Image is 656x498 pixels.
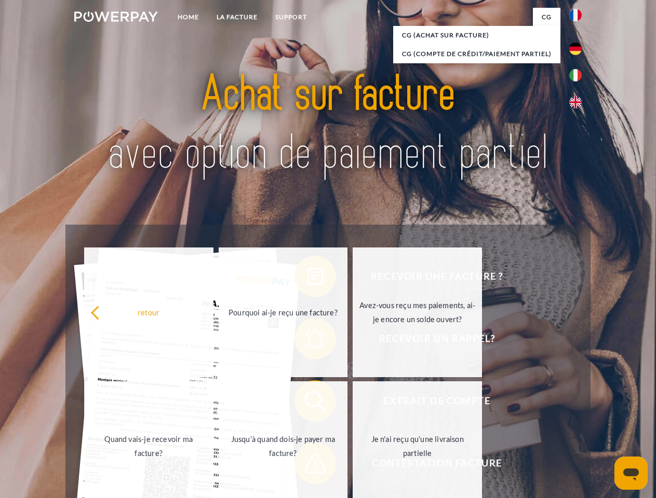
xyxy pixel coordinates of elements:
[169,8,208,26] a: Home
[393,45,560,63] a: CG (Compte de crédit/paiement partiel)
[569,69,582,81] img: it
[569,43,582,55] img: de
[90,305,207,319] div: retour
[569,96,582,108] img: en
[614,457,648,490] iframe: Bouton de lancement de la fenêtre de messagerie
[569,9,582,21] img: fr
[225,305,342,319] div: Pourquoi ai-je reçu une facture?
[533,8,560,26] a: CG
[74,11,158,22] img: logo-powerpay-white.svg
[393,26,560,45] a: CG (achat sur facture)
[208,8,266,26] a: LA FACTURE
[359,298,476,326] div: Avez-vous reçu mes paiements, ai-je encore un solde ouvert?
[359,432,476,460] div: Je n'ai reçu qu'une livraison partielle
[353,247,482,377] a: Avez-vous reçu mes paiements, ai-je encore un solde ouvert?
[90,432,207,460] div: Quand vais-je recevoir ma facture?
[225,432,342,460] div: Jusqu'à quand dois-je payer ma facture?
[266,8,316,26] a: Support
[99,50,557,199] img: title-powerpay_fr.svg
